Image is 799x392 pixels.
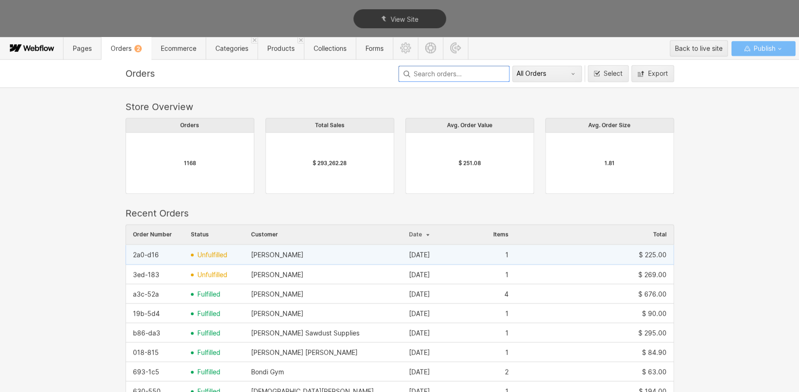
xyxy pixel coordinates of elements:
[642,310,667,317] div: $ 90.00
[409,330,430,337] div: [DATE]
[670,40,728,56] button: Back to live site
[126,303,674,324] div: row
[251,310,303,317] div: [PERSON_NAME]
[516,70,569,77] div: All Orders
[604,69,623,77] span: Select
[197,291,220,298] span: fulfilled
[505,310,509,317] div: 1
[459,160,481,167] div: $ 251.08
[409,349,430,356] div: [DATE]
[409,271,430,279] div: [DATE]
[197,251,227,259] span: unfulfilled
[133,291,159,298] div: a3c-52a
[653,231,667,238] span: Total
[126,284,674,304] div: row
[588,65,629,82] button: Select
[731,41,795,56] button: Publish
[126,245,674,265] div: row
[133,330,160,337] div: b86-da3
[638,291,667,298] div: $ 676.00
[133,231,172,238] span: Order Number
[251,251,303,259] div: [PERSON_NAME]
[751,42,775,56] span: Publish
[133,310,160,317] div: 19b-5d4
[184,160,196,167] div: 1168
[313,160,346,167] div: $ 293,262.28
[133,368,159,376] div: 693-1c5
[675,42,723,56] div: Back to live site
[505,349,509,356] div: 1
[265,118,394,133] div: Total Sales
[126,342,674,362] div: row
[251,291,303,298] div: [PERSON_NAME]
[4,22,29,31] span: Text us
[191,231,209,238] span: Status
[251,368,284,376] div: Bondi Gym
[409,251,430,259] div: [DATE]
[297,37,304,44] a: Close 'Products' tab
[215,44,248,52] span: Categories
[134,45,142,52] div: 2
[126,264,674,285] div: row
[111,44,142,52] span: Orders
[133,349,159,356] div: 018-815
[409,368,430,376] div: [DATE]
[642,349,667,356] div: $ 84.90
[504,291,509,298] div: 4
[638,330,667,337] div: $ 295.00
[197,349,220,356] span: fulfilled
[409,231,422,238] span: Date
[642,368,667,376] div: $ 63.00
[161,44,196,52] span: Ecommerce
[73,44,92,52] span: Pages
[405,118,534,133] div: Avg. Order Value
[267,44,295,52] span: Products
[505,330,509,337] div: 1
[493,231,509,238] span: Items
[197,310,220,317] span: fulfilled
[126,68,396,79] div: Orders
[251,330,359,337] div: [PERSON_NAME] Sawdust Supplies
[402,225,481,244] div: Date
[390,15,418,23] span: View Site
[126,118,254,133] div: Orders
[365,44,384,52] span: Forms
[197,330,220,337] span: fulfilled
[197,271,227,279] span: unfulfilled
[251,231,278,238] span: Customer
[505,271,509,279] div: 1
[631,65,674,82] button: Export
[197,368,220,376] span: fulfilled
[505,368,509,376] div: 2
[126,208,674,219] div: Recent Orders
[409,291,430,298] div: [DATE]
[505,251,509,259] div: 1
[545,118,674,133] div: Avg. Order Size
[126,361,674,382] div: row
[251,37,258,44] a: Close 'Categories' tab
[314,44,346,52] span: Collections
[638,271,667,279] div: $ 269.00
[251,349,358,356] div: [PERSON_NAME] [PERSON_NAME]
[133,271,159,279] div: 3ed-183
[648,70,668,77] div: Export
[126,101,674,112] div: Store Overview
[133,251,159,259] div: 2a0-d16
[409,310,430,317] div: [DATE]
[398,66,510,82] input: Search orders...
[639,251,667,259] div: $ 225.00
[251,271,303,279] div: [PERSON_NAME]
[126,323,674,343] div: row
[604,160,615,167] div: 1.81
